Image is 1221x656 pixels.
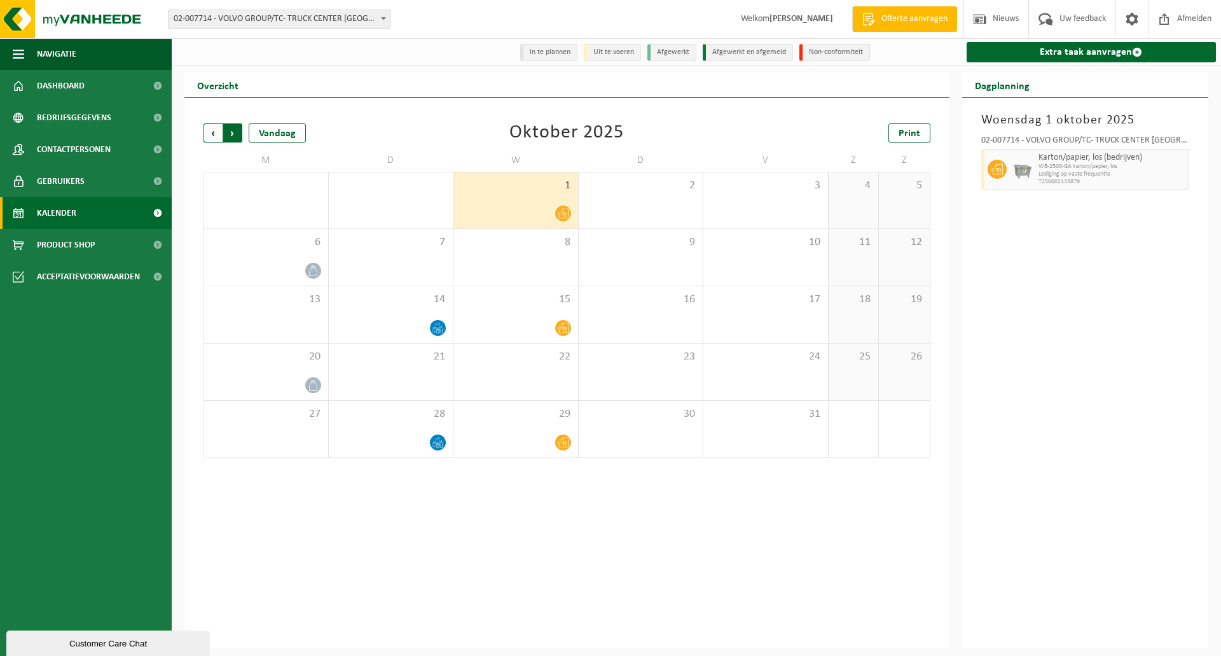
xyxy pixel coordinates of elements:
[967,42,1217,62] a: Extra taak aanvragen
[799,44,870,61] li: Non-conformiteit
[37,134,111,165] span: Contactpersonen
[37,261,140,293] span: Acceptatievoorwaarden
[329,149,454,172] td: D
[878,13,951,25] span: Offerte aanvragen
[6,628,212,656] iframe: chat widget
[1038,171,1186,178] span: Lediging op vaste frequentie
[335,350,447,364] span: 21
[579,149,704,172] td: D
[249,123,306,143] div: Vandaag
[962,73,1042,97] h2: Dagplanning
[168,10,390,29] span: 02-007714 - VOLVO GROUP/TC- TRUCK CENTER KAMPENHOUT - KAMPENHOUT
[584,44,641,61] li: Uit te voeren
[460,407,572,421] span: 29
[710,350,822,364] span: 24
[647,44,696,61] li: Afgewerkt
[981,136,1190,149] div: 02-007714 - VOLVO GROUP/TC- TRUCK CENTER [GEOGRAPHIC_DATA] - [GEOGRAPHIC_DATA]
[37,38,76,70] span: Navigatie
[703,44,793,61] li: Afgewerkt en afgemeld
[223,123,242,143] span: Volgende
[37,165,85,197] span: Gebruikers
[335,293,447,307] span: 14
[710,179,822,193] span: 3
[835,179,873,193] span: 4
[335,407,447,421] span: 28
[1013,160,1032,179] img: WB-2500-GAL-GY-01
[169,10,390,28] span: 02-007714 - VOLVO GROUP/TC- TRUCK CENTER KAMPENHOUT - KAMPENHOUT
[899,129,920,139] span: Print
[879,149,930,172] td: Z
[184,73,251,97] h2: Overzicht
[710,407,822,421] span: 31
[1038,178,1186,186] span: T250002133879
[1038,163,1186,171] span: WB-2500-GA karton/papier, los
[37,70,85,102] span: Dashboard
[335,235,447,249] span: 7
[852,6,957,32] a: Offerte aanvragen
[37,197,76,229] span: Kalender
[460,293,572,307] span: 15
[885,293,923,307] span: 19
[710,235,822,249] span: 10
[885,179,923,193] span: 5
[37,102,111,134] span: Bedrijfsgegevens
[885,350,923,364] span: 26
[460,350,572,364] span: 22
[460,235,572,249] span: 8
[710,293,822,307] span: 17
[835,293,873,307] span: 18
[835,350,873,364] span: 25
[981,111,1190,130] h3: Woensdag 1 oktober 2025
[37,229,95,261] span: Product Shop
[210,293,322,307] span: 13
[885,235,923,249] span: 12
[835,235,873,249] span: 11
[1038,153,1186,163] span: Karton/papier, los (bedrijven)
[585,179,697,193] span: 2
[703,149,829,172] td: V
[210,350,322,364] span: 20
[829,149,880,172] td: Z
[585,407,697,421] span: 30
[888,123,930,143] a: Print
[203,123,223,143] span: Vorige
[585,350,697,364] span: 23
[585,235,697,249] span: 9
[769,14,833,24] strong: [PERSON_NAME]
[210,407,322,421] span: 27
[509,123,624,143] div: Oktober 2025
[210,235,322,249] span: 6
[585,293,697,307] span: 16
[460,179,572,193] span: 1
[453,149,579,172] td: W
[203,149,329,172] td: M
[520,44,577,61] li: In te plannen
